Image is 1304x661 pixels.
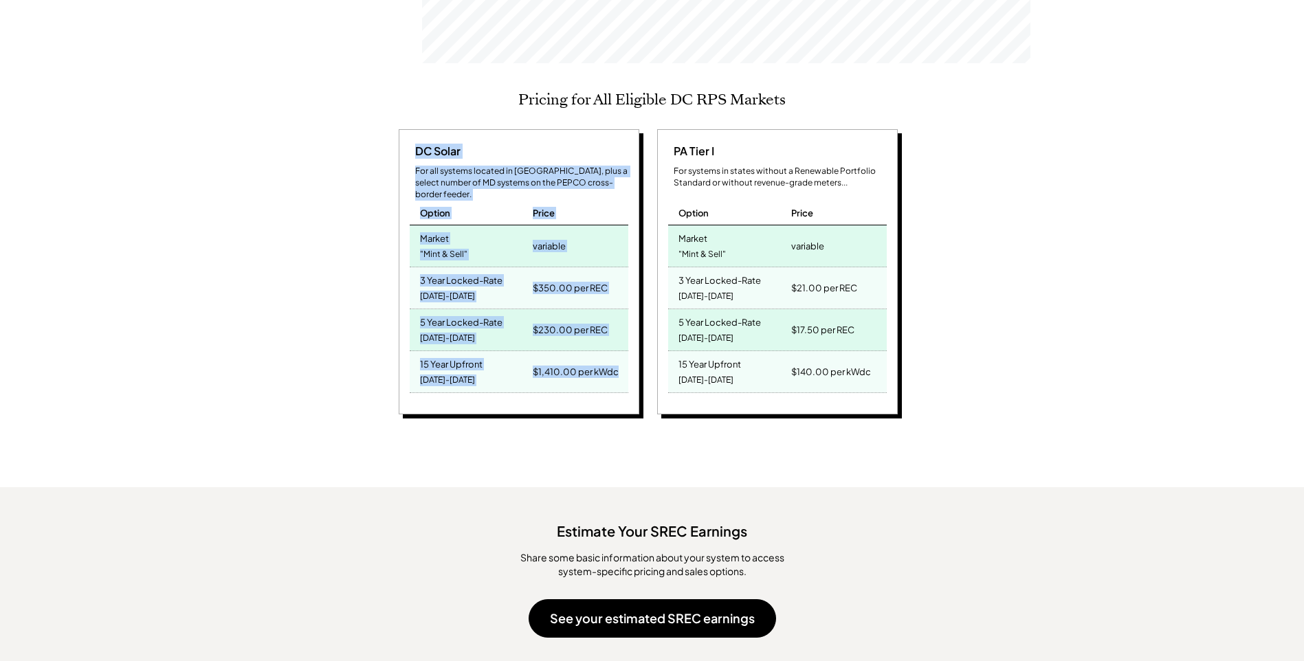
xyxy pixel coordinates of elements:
div: 5 Year Locked-Rate [420,313,502,328]
div: [DATE]-[DATE] [678,329,733,348]
div: "Mint & Sell" [420,245,467,264]
h2: Pricing for All Eligible DC RPS Markets [518,91,786,109]
div: variable [533,236,566,256]
button: See your estimated SREC earnings [529,599,776,638]
div: 3 Year Locked-Rate [678,271,761,287]
div: "Mint & Sell" [678,245,726,264]
div: 15 Year Upfront [678,355,741,370]
div: $350.00 per REC [533,278,608,298]
div: [DATE]-[DATE] [420,329,475,348]
div: For all systems located in [GEOGRAPHIC_DATA], plus a select number of MD systems on the PEPCO cro... [415,166,628,200]
div: variable [791,236,824,256]
div: Estimate Your SREC Earnings [14,515,1290,541]
div: $230.00 per REC [533,320,608,339]
div: Price [533,207,555,219]
div: [DATE]-[DATE] [420,371,475,390]
div: Price [791,207,813,219]
div: [DATE]-[DATE] [678,371,733,390]
div: Market [678,229,707,245]
div: 3 Year Locked-Rate [420,271,502,287]
div: DC Solar [410,144,461,159]
div: ​Share some basic information about your system to access system-specific pricing and sales options. [501,551,804,578]
div: $1,410.00 per kWdc [533,362,619,381]
div: $17.50 per REC [791,320,854,339]
div: 5 Year Locked-Rate [678,313,761,328]
div: Option [420,207,450,219]
div: $140.00 per kWdc [791,362,871,381]
div: [DATE]-[DATE] [420,287,475,306]
div: $21.00 per REC [791,278,857,298]
div: For systems in states without a Renewable Portfolio Standard or without revenue-grade meters... [674,166,887,189]
div: [DATE]-[DATE] [678,287,733,306]
div: Market [420,229,449,245]
div: Option [678,207,709,219]
div: PA Tier I [668,144,714,159]
div: 15 Year Upfront [420,355,483,370]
